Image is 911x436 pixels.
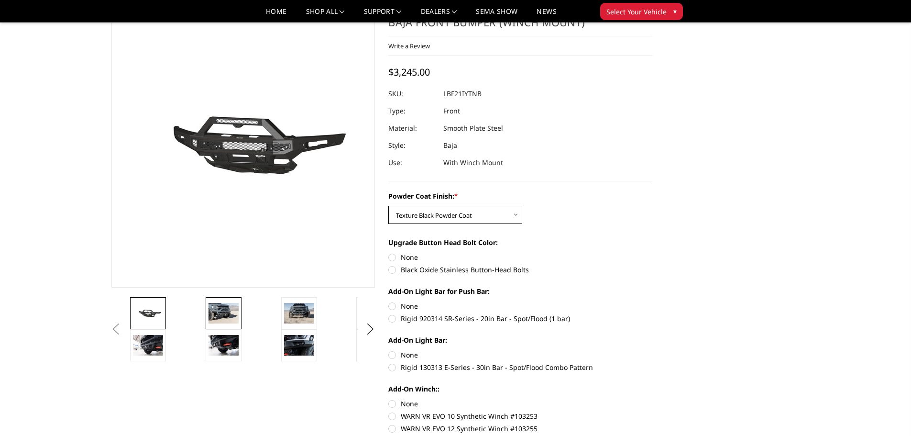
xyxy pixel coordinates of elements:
[673,6,677,16] span: ▾
[284,335,314,355] img: 2021-2025 Ford Raptor - Freedom Series - Baja Front Bumper (winch mount)
[443,85,482,102] dd: LBF21IYTNB
[537,8,556,22] a: News
[109,322,123,336] button: Previous
[209,335,239,355] img: 2021-2025 Ford Raptor - Freedom Series - Baja Front Bumper (winch mount)
[476,8,517,22] a: SEMA Show
[388,42,430,50] a: Write a Review
[209,303,239,323] img: 2021-2025 Ford Raptor - Freedom Series - Baja Front Bumper (winch mount)
[133,306,163,320] img: 2021-2025 Ford Raptor - Freedom Series - Baja Front Bumper (winch mount)
[388,265,652,275] label: Black Oxide Stainless Button-Head Bolts
[306,8,345,22] a: shop all
[600,3,683,20] button: Select Your Vehicle
[388,137,436,154] dt: Style:
[443,137,457,154] dd: Baja
[388,362,652,372] label: Rigid 130313 E-Series - 30in Bar - Spot/Flood Combo Pattern
[388,154,436,171] dt: Use:
[388,102,436,120] dt: Type:
[111,0,375,288] a: 2021-2025 Ford Raptor - Freedom Series - Baja Front Bumper (winch mount)
[443,102,460,120] dd: Front
[266,8,286,22] a: Home
[421,8,457,22] a: Dealers
[388,313,652,324] label: Rigid 920314 SR-Series - 20in Bar - Spot/Flood (1 bar)
[388,85,436,102] dt: SKU:
[388,411,652,421] label: WARN VR EVO 10 Synthetic Winch #103253
[388,301,652,311] label: None
[443,120,503,137] dd: Smooth Plate Steel
[388,66,430,78] span: $3,245.00
[133,335,163,355] img: 2021-2025 Ford Raptor - Freedom Series - Baja Front Bumper (winch mount)
[364,8,402,22] a: Support
[388,191,652,201] label: Powder Coat Finish:
[388,350,652,360] label: None
[388,384,652,394] label: Add-On Winch::
[388,252,652,262] label: None
[363,322,377,336] button: Next
[388,335,652,345] label: Add-On Light Bar:
[388,399,652,409] label: None
[284,303,314,323] img: 2021-2025 Ford Raptor - Freedom Series - Baja Front Bumper (winch mount)
[388,286,652,296] label: Add-On Light Bar for Push Bar:
[388,424,652,434] label: WARN VR EVO 12 Synthetic Winch #103255
[388,237,652,247] label: Upgrade Button Head Bolt Color:
[388,120,436,137] dt: Material:
[606,7,667,17] span: Select Your Vehicle
[443,154,503,171] dd: With Winch Mount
